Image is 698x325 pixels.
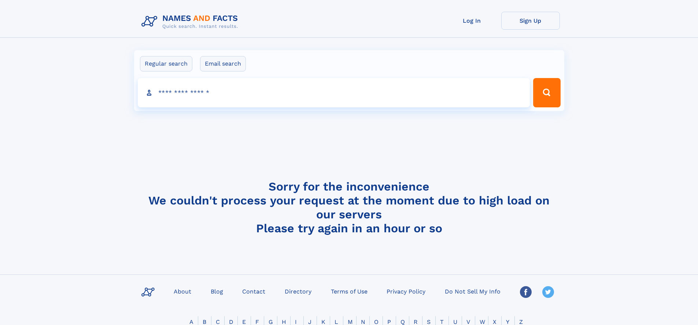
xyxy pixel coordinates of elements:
a: Directory [282,286,314,296]
a: Blog [208,286,226,296]
a: Sign Up [501,12,560,30]
label: Email search [200,56,246,71]
img: Twitter [542,286,554,298]
a: Do Not Sell My Info [442,286,503,296]
a: Log In [443,12,501,30]
img: Logo Names and Facts [139,12,244,32]
label: Regular search [140,56,192,71]
a: Privacy Policy [384,286,428,296]
img: Facebook [520,286,532,298]
a: Terms of Use [328,286,370,296]
a: Contact [239,286,268,296]
input: search input [138,78,530,107]
a: About [171,286,194,296]
h4: Sorry for the inconvenience We couldn't process your request at the moment due to high load on ou... [139,180,560,235]
button: Search Button [533,78,560,107]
